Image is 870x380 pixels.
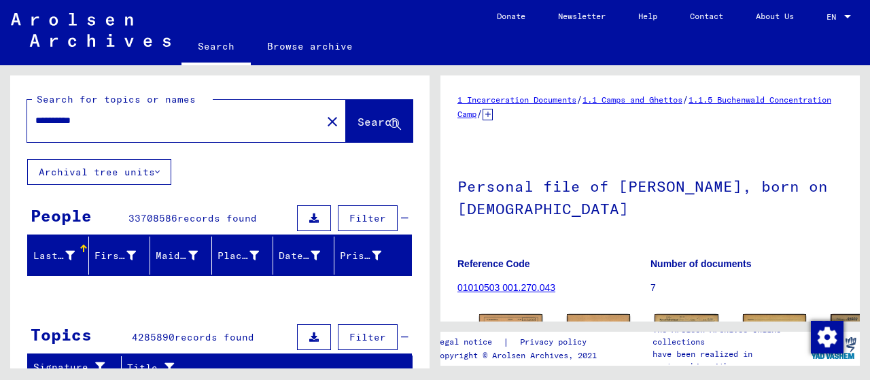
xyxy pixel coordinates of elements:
mat-header-cell: Maiden Name [150,237,211,275]
button: Clear [319,107,346,135]
button: Filter [338,324,398,350]
div: Topics [31,322,92,347]
div: Maiden Name [156,245,214,266]
div: Prisoner # [340,245,398,266]
a: 1.1 Camps and Ghettos [582,94,682,105]
img: Change consent [811,321,843,353]
div: Title [127,361,385,375]
mat-label: Search for topics or names [37,93,196,105]
p: have been realized in partnership with [652,348,807,373]
mat-icon: close [324,114,341,130]
div: Prisoner # [340,249,381,263]
div: Title [127,357,399,379]
span: Search [358,115,398,128]
b: Number of documents [650,258,752,269]
a: 01010503 001.270.043 [457,282,555,293]
a: Search [181,30,251,65]
p: 7 [650,281,843,295]
mat-header-cell: Last Name [28,237,89,275]
button: Filter [338,205,398,231]
div: Last Name [33,249,75,263]
mat-header-cell: Date of Birth [273,237,334,275]
mat-header-cell: Place of Birth [212,237,273,275]
img: yv_logo.png [808,331,859,365]
span: Filter [349,212,386,224]
span: / [682,93,689,105]
div: First Name [94,245,153,266]
a: 1 Incarceration Documents [457,94,576,105]
div: Place of Birth [217,245,276,266]
span: EN [826,12,841,22]
div: | [435,335,603,349]
div: Date of Birth [279,245,337,266]
p: Copyright © Arolsen Archives, 2021 [435,349,603,362]
div: Signature [33,360,111,375]
h1: Personal file of [PERSON_NAME], born on [DEMOGRAPHIC_DATA] [457,155,843,237]
mat-header-cell: First Name [89,237,150,275]
span: records found [175,331,254,343]
span: 33708586 [128,212,177,224]
mat-header-cell: Prisoner # [334,237,411,275]
a: Legal notice [435,335,503,349]
span: 4285890 [132,331,175,343]
p: The Arolsen Archives online collections [652,324,807,348]
img: 002.jpg [567,314,630,360]
div: People [31,203,92,228]
img: 001.jpg [479,314,542,360]
div: Date of Birth [279,249,320,263]
button: Search [346,100,413,142]
span: / [476,107,483,120]
a: Privacy policy [509,335,603,349]
div: Last Name [33,245,92,266]
button: Archival tree units [27,159,171,185]
span: records found [177,212,257,224]
img: Arolsen_neg.svg [11,13,171,47]
div: Maiden Name [156,249,197,263]
a: Browse archive [251,30,369,63]
div: Signature [33,357,124,379]
div: Change consent [810,320,843,353]
span: Filter [349,331,386,343]
div: First Name [94,249,136,263]
div: Place of Birth [217,249,259,263]
span: / [576,93,582,105]
b: Reference Code [457,258,530,269]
